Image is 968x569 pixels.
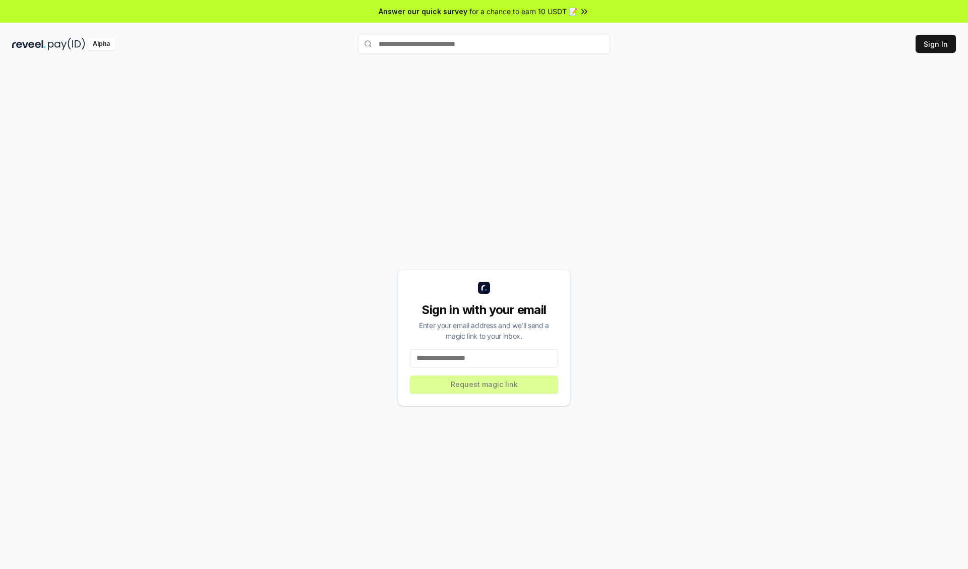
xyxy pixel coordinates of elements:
img: logo_small [478,282,490,294]
span: for a chance to earn 10 USDT 📝 [469,6,577,17]
img: pay_id [48,38,85,50]
button: Sign In [916,35,956,53]
img: reveel_dark [12,38,46,50]
div: Sign in with your email [410,302,558,318]
div: Enter your email address and we’ll send a magic link to your inbox. [410,320,558,341]
div: Alpha [87,38,115,50]
span: Answer our quick survey [379,6,467,17]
